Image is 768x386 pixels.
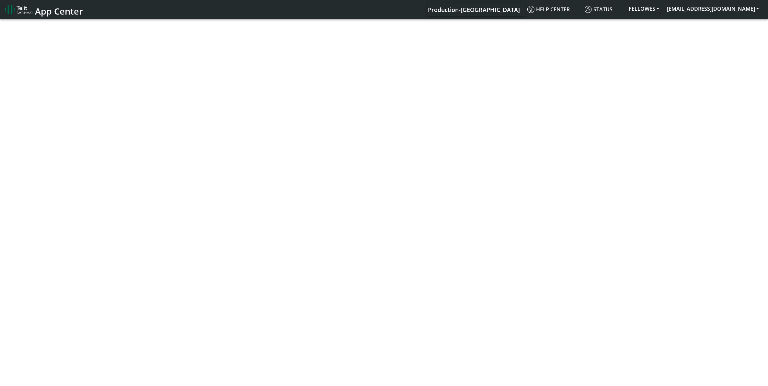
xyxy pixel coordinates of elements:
span: Production-[GEOGRAPHIC_DATA] [428,6,520,14]
a: Your current platform instance [428,3,520,16]
img: knowledge.svg [527,6,534,13]
img: logo-telit-cinterion-gw-new.png [5,5,32,15]
a: Help center [525,3,582,16]
button: [EMAIL_ADDRESS][DOMAIN_NAME] [663,3,763,15]
span: Status [585,6,613,13]
a: Status [582,3,625,16]
button: FELLOWES [625,3,663,15]
span: App Center [35,5,83,17]
img: status.svg [585,6,592,13]
span: Help center [527,6,570,13]
a: App Center [5,3,82,17]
